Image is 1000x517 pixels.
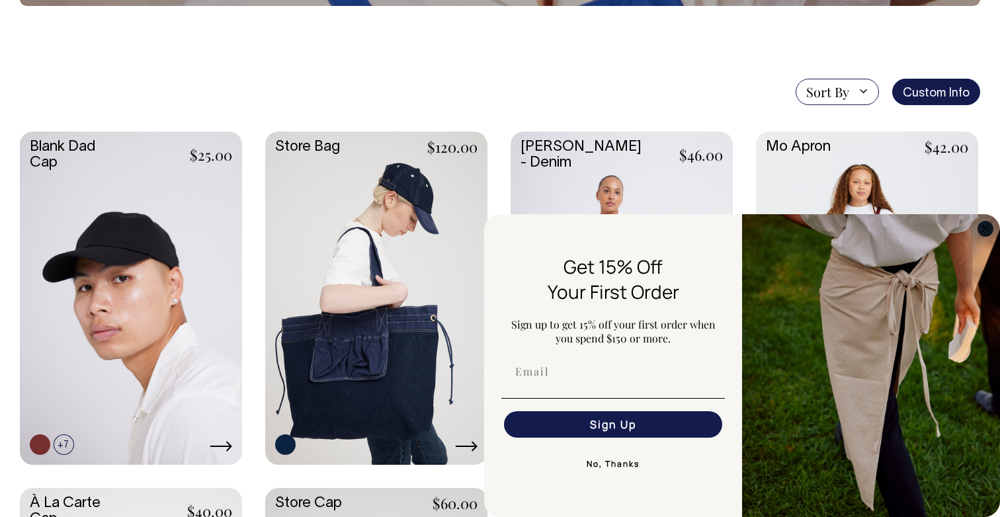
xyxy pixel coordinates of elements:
[892,79,980,105] a: Custom Info
[484,214,1000,517] div: FLYOUT Form
[504,411,722,438] button: Sign Up
[548,279,679,304] span: Your First Order
[501,398,725,399] img: underline
[978,221,993,237] button: Close dialog
[504,358,722,385] input: Email
[563,254,663,279] span: Get 15% Off
[54,434,74,455] span: +7
[501,451,725,477] button: No, Thanks
[806,84,849,100] span: Sort By
[511,317,716,345] span: Sign up to get 15% off your first order when you spend $150 or more.
[742,214,1000,517] img: 5e34ad8f-4f05-4173-92a8-ea475ee49ac9.jpeg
